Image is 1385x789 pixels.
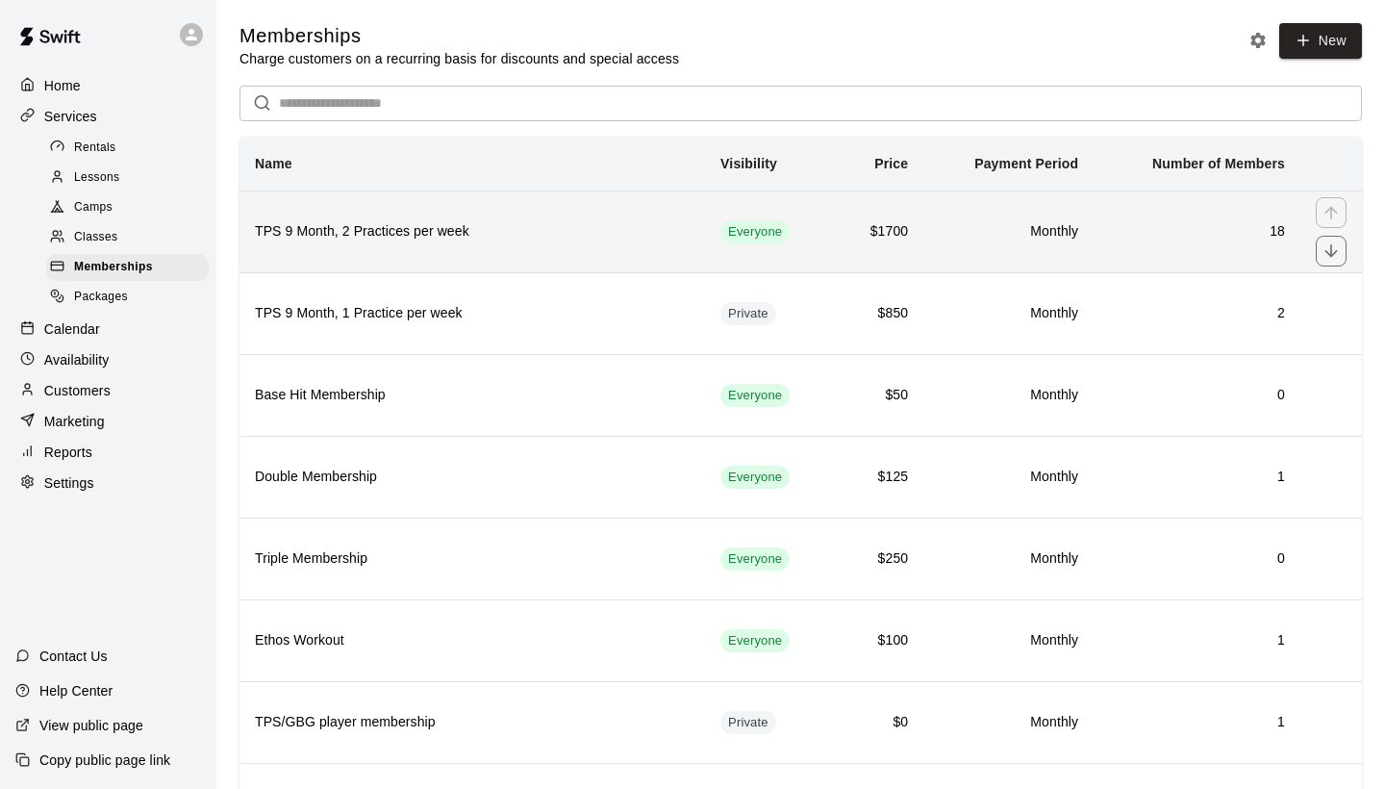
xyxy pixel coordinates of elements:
[15,376,201,405] a: Customers
[720,550,790,569] span: Everyone
[74,258,153,277] span: Memberships
[720,302,776,325] div: This membership is hidden from the memberships page
[1109,712,1285,733] h6: 1
[74,198,113,217] span: Camps
[874,156,908,171] b: Price
[939,385,1078,406] h6: Monthly
[44,381,111,400] p: Customers
[255,630,690,651] h6: Ethos Workout
[847,385,908,406] h6: $50
[255,156,292,171] b: Name
[939,303,1078,324] h6: Monthly
[1109,385,1285,406] h6: 0
[1152,156,1285,171] b: Number of Members
[1244,26,1272,55] button: Memberships settings
[46,135,209,162] div: Rentals
[39,647,108,666] p: Contact Us
[255,467,690,488] h6: Double Membership
[1109,548,1285,570] h6: 0
[46,253,216,283] a: Memberships
[46,283,216,313] a: Packages
[939,712,1078,733] h6: Monthly
[39,751,170,770] p: Copy public page link
[239,23,679,49] h5: Memberships
[46,223,216,253] a: Classes
[74,288,128,307] span: Packages
[847,630,908,651] h6: $100
[44,412,105,431] p: Marketing
[974,156,1078,171] b: Payment Period
[44,76,81,95] p: Home
[15,345,201,374] a: Availability
[847,467,908,488] h6: $125
[720,223,790,242] span: Everyone
[720,469,790,487] span: Everyone
[15,407,201,436] a: Marketing
[44,350,110,369] p: Availability
[1109,221,1285,242] h6: 18
[15,102,201,131] a: Services
[1279,23,1362,59] a: New
[720,387,790,405] span: Everyone
[847,221,908,242] h6: $1700
[46,193,216,223] a: Camps
[255,548,690,570] h6: Triple Membership
[939,221,1078,242] h6: Monthly
[847,548,908,570] h6: $250
[847,303,908,324] h6: $850
[1316,236,1347,267] button: move item down
[720,466,790,489] div: This membership is visible to all customers
[720,714,776,732] span: Private
[15,71,201,100] a: Home
[39,716,143,735] p: View public page
[46,165,209,191] div: Lessons
[720,711,776,734] div: This membership is hidden from the memberships page
[74,139,116,158] span: Rentals
[44,319,100,339] p: Calendar
[255,221,690,242] h6: TPS 9 Month, 2 Practices per week
[720,632,790,650] span: Everyone
[720,305,776,323] span: Private
[74,168,120,188] span: Lessons
[939,467,1078,488] h6: Monthly
[847,712,908,733] h6: $0
[44,107,97,126] p: Services
[720,384,790,407] div: This membership is visible to all customers
[46,194,209,221] div: Camps
[44,443,92,462] p: Reports
[720,629,790,652] div: This membership is visible to all customers
[1109,467,1285,488] h6: 1
[939,548,1078,570] h6: Monthly
[255,303,690,324] h6: TPS 9 Month, 1 Practice per week
[720,220,790,243] div: This membership is visible to all customers
[1109,303,1285,324] h6: 2
[939,630,1078,651] h6: Monthly
[255,385,690,406] h6: Base Hit Membership
[46,133,216,163] a: Rentals
[39,681,113,700] p: Help Center
[1109,630,1285,651] h6: 1
[15,469,201,497] a: Settings
[239,49,679,68] p: Charge customers on a recurring basis for discounts and special access
[15,438,201,467] a: Reports
[720,547,790,571] div: This membership is visible to all customers
[74,228,117,247] span: Classes
[46,163,216,192] a: Lessons
[255,712,690,733] h6: TPS/GBG player membership
[15,315,201,344] a: Calendar
[46,224,209,251] div: Classes
[46,254,209,281] div: Memberships
[44,473,94,493] p: Settings
[46,284,209,311] div: Packages
[720,156,777,171] b: Visibility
